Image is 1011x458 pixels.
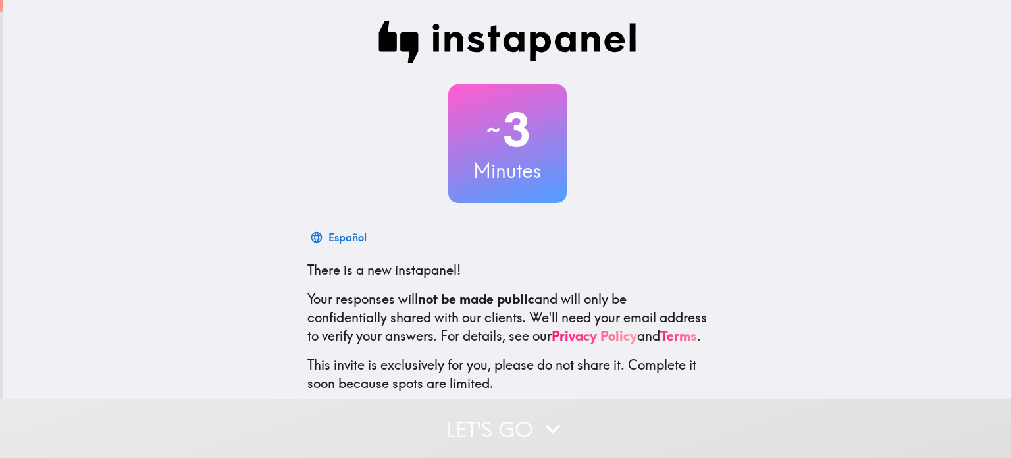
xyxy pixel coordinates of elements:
p: Your responses will and will only be confidentially shared with our clients. We'll need your emai... [307,290,708,345]
img: Instapanel [378,21,636,63]
span: There is a new instapanel! [307,262,461,278]
p: This invite is exclusively for you, please do not share it. Complete it soon because spots are li... [307,356,708,393]
a: Terms [660,328,697,344]
div: Español [328,228,367,246]
span: ~ [484,110,503,150]
h2: 3 [448,103,567,157]
button: Español [307,224,372,250]
b: not be made public [418,291,534,307]
a: Privacy Policy [552,328,637,344]
h3: Minutes [448,157,567,185]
